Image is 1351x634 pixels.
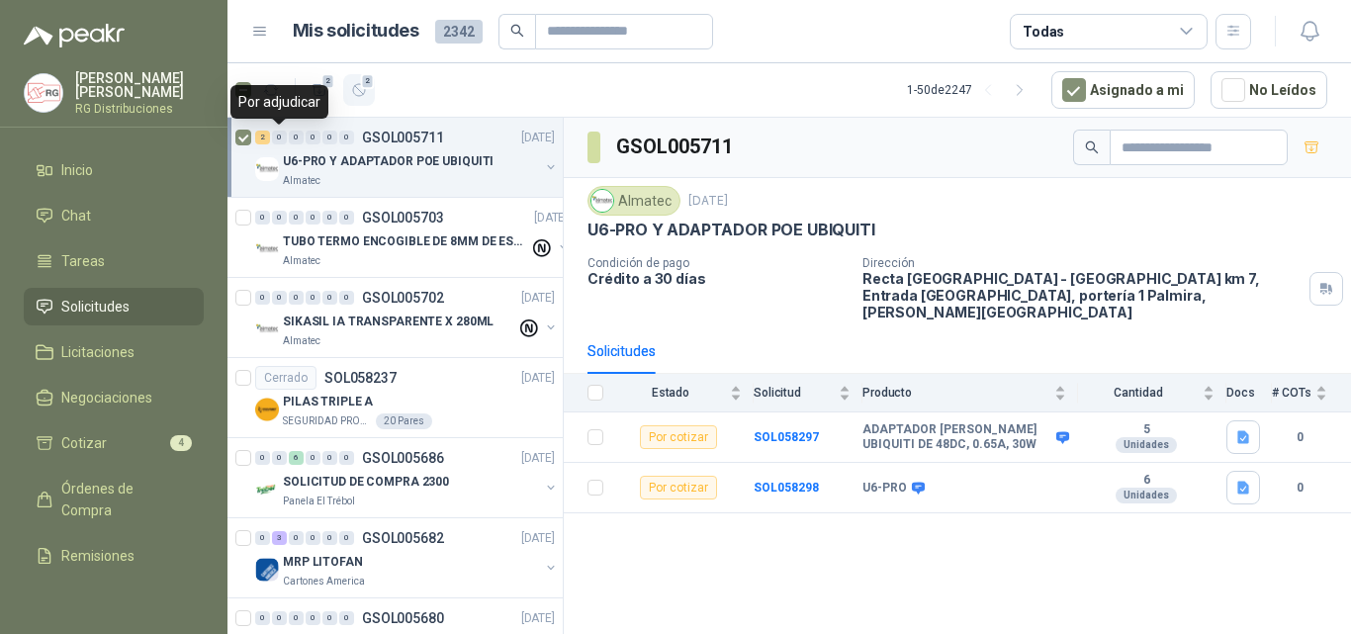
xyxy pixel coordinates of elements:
div: Por cotizar [640,425,717,449]
div: Unidades [1116,488,1177,503]
div: 0 [339,211,354,225]
span: 2 [321,73,335,89]
div: 0 [306,291,320,305]
p: SIKASIL IA TRANSPARENTE X 280ML [283,313,494,331]
div: Almatec [587,186,680,216]
div: 0 [322,451,337,465]
div: 0 [255,531,270,545]
div: 0 [272,211,287,225]
span: Licitaciones [61,341,135,363]
span: Cotizar [61,432,107,454]
p: [DATE] [521,449,555,468]
th: Producto [862,374,1078,412]
span: Chat [61,205,91,226]
a: Negociaciones [24,379,204,416]
div: 0 [306,451,320,465]
th: Cantidad [1078,374,1226,412]
div: Por cotizar [640,476,717,499]
a: 0 0 6 0 0 0 GSOL005686[DATE] Company LogoSOLICITUD DE COMPRA 2300Panela El Trébol [255,446,559,509]
span: 4 [170,435,192,451]
p: [DATE] [521,369,555,388]
img: Company Logo [255,558,279,582]
img: Company Logo [255,157,279,181]
div: 20 Pares [376,413,432,429]
span: Negociaciones [61,387,152,408]
p: [DATE] [521,609,555,628]
div: 0 [339,451,354,465]
p: TUBO TERMO ENCOGIBLE DE 8MM DE ESPESOR X 5CMS [283,232,529,251]
p: Cartones America [283,574,365,589]
p: GSOL005702 [362,291,444,305]
span: 2 [361,73,375,89]
b: U6-PRO [862,481,907,497]
div: 0 [289,211,304,225]
div: 0 [289,531,304,545]
div: Solicitudes [587,340,656,362]
p: MRP LITOFAN [283,553,363,572]
p: GSOL005680 [362,611,444,625]
th: Estado [615,374,754,412]
p: GSOL005686 [362,451,444,465]
button: No Leídos [1211,71,1327,109]
p: U6-PRO Y ADAPTADOR POE UBIQUITI [283,152,494,171]
div: 0 [306,131,320,144]
p: SOLICITUD DE COMPRA 2300 [283,473,449,492]
p: PILAS TRIPLE A [283,393,373,411]
span: Remisiones [61,545,135,567]
a: Configuración [24,583,204,620]
p: Dirección [862,256,1302,270]
img: Company Logo [255,317,279,341]
span: Tareas [61,250,105,272]
a: Licitaciones [24,333,204,371]
p: Almatec [283,333,320,349]
p: [DATE] [534,209,568,227]
b: 0 [1272,428,1327,447]
p: Almatec [283,253,320,269]
a: SOL058297 [754,430,819,444]
span: Estado [615,386,726,400]
img: Logo peakr [24,24,125,47]
div: 0 [322,611,337,625]
a: 0 3 0 0 0 0 GSOL005682[DATE] Company LogoMRP LITOFANCartones America [255,526,559,589]
div: 0 [306,611,320,625]
a: 0 0 0 0 0 0 GSOL005702[DATE] Company LogoSIKASIL IA TRANSPARENTE X 280MLAlmatec [255,286,559,349]
div: 2 [255,131,270,144]
a: Inicio [24,151,204,189]
a: 0 0 0 0 0 0 GSOL005703[DATE] Company LogoTUBO TERMO ENCOGIBLE DE 8MM DE ESPESOR X 5CMSAlmatec [255,206,572,269]
div: Unidades [1116,437,1177,453]
div: 0 [339,291,354,305]
span: 2342 [435,20,483,44]
div: 0 [255,211,270,225]
div: 0 [339,611,354,625]
div: 0 [339,531,354,545]
span: Inicio [61,159,93,181]
a: Remisiones [24,537,204,575]
p: Crédito a 30 días [587,270,847,287]
b: 6 [1078,473,1215,489]
p: Condición de pago [587,256,847,270]
p: [DATE] [521,529,555,548]
b: 5 [1078,422,1215,438]
th: # COTs [1272,374,1351,412]
div: 0 [272,611,287,625]
th: Docs [1226,374,1272,412]
img: Company Logo [591,190,613,212]
div: 0 [255,451,270,465]
div: 0 [322,211,337,225]
th: Solicitud [754,374,862,412]
span: Producto [862,386,1050,400]
span: Órdenes de Compra [61,478,185,521]
span: # COTs [1272,386,1311,400]
div: 0 [289,611,304,625]
img: Company Logo [25,74,62,112]
div: 0 [272,131,287,144]
h3: GSOL005711 [616,132,736,162]
div: 0 [255,291,270,305]
div: 0 [272,291,287,305]
h1: Mis solicitudes [293,17,419,45]
a: Órdenes de Compra [24,470,204,529]
span: search [510,24,524,38]
div: 0 [272,451,287,465]
div: 6 [289,451,304,465]
div: 0 [306,211,320,225]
